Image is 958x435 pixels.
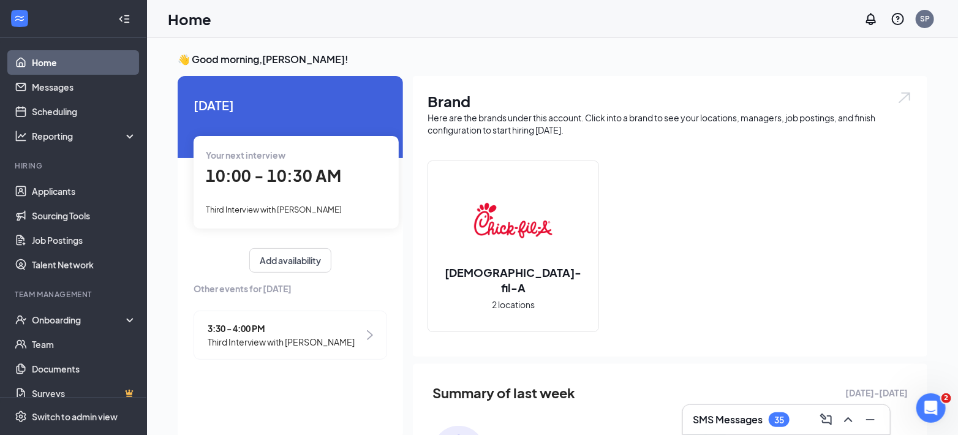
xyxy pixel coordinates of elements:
[32,203,137,228] a: Sourcing Tools
[32,75,137,99] a: Messages
[178,53,927,66] h3: 👋 Good morning, [PERSON_NAME] !
[168,9,211,29] h1: Home
[861,410,880,429] button: Minimize
[206,205,342,214] span: Third Interview with [PERSON_NAME]
[206,149,285,161] span: Your next interview
[428,91,913,112] h1: Brand
[32,252,137,277] a: Talent Network
[474,181,553,260] img: Chick-fil-A
[194,96,387,115] span: [DATE]
[32,357,137,381] a: Documents
[774,415,784,425] div: 35
[13,12,26,25] svg: WorkstreamLogo
[891,12,905,26] svg: QuestionInfo
[916,393,946,423] iframe: Intercom live chat
[15,314,27,326] svg: UserCheck
[492,298,535,311] span: 2 locations
[817,410,836,429] button: ComposeMessage
[15,410,27,423] svg: Settings
[208,335,355,349] span: Third Interview with [PERSON_NAME]
[32,228,137,252] a: Job Postings
[864,12,878,26] svg: Notifications
[32,410,118,423] div: Switch to admin view
[841,412,856,427] svg: ChevronUp
[432,382,575,404] span: Summary of last week
[118,13,130,25] svg: Collapse
[32,50,137,75] a: Home
[920,13,930,24] div: SP
[428,265,598,295] h2: [DEMOGRAPHIC_DATA]-fil-A
[897,91,913,105] img: open.6027fd2a22e1237b5b06.svg
[428,112,913,136] div: Here are the brands under this account. Click into a brand to see your locations, managers, job p...
[208,322,355,335] span: 3:30 - 4:00 PM
[819,412,834,427] svg: ComposeMessage
[863,412,878,427] svg: Minimize
[941,393,951,403] span: 2
[32,381,137,406] a: SurveysCrown
[839,410,858,429] button: ChevronUp
[32,130,137,142] div: Reporting
[845,386,908,399] span: [DATE] - [DATE]
[32,314,126,326] div: Onboarding
[206,165,341,186] span: 10:00 - 10:30 AM
[249,248,331,273] button: Add availability
[32,179,137,203] a: Applicants
[15,161,134,171] div: Hiring
[32,332,137,357] a: Team
[693,413,763,426] h3: SMS Messages
[15,289,134,300] div: Team Management
[32,99,137,124] a: Scheduling
[15,130,27,142] svg: Analysis
[194,282,387,295] span: Other events for [DATE]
